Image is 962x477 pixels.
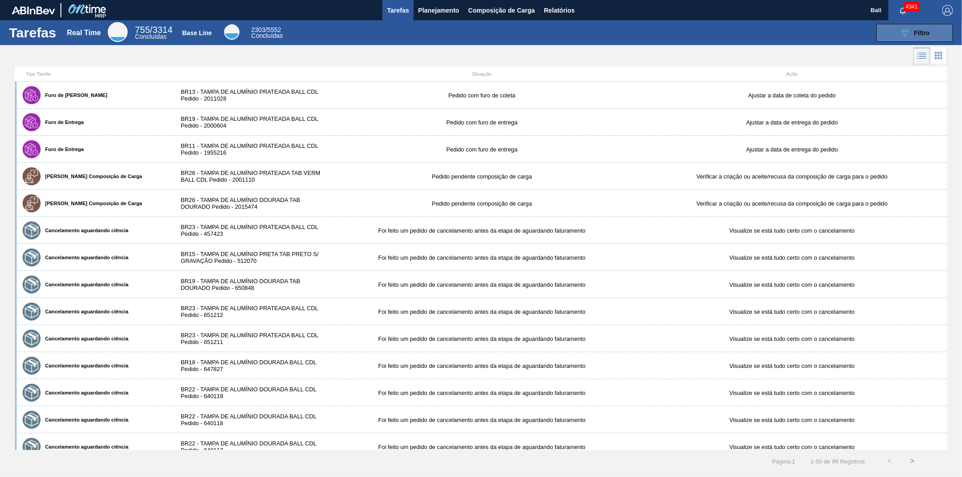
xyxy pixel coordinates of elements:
label: Cancelamento aguardando ciência [41,255,129,260]
div: BR26 - TAMPA DE ALUMÍNIO PRATEADA TAB VERM BALL CDL Pedido - 2001110 [172,170,327,183]
div: Ação [637,71,947,77]
div: Ajustar a data de coleta do pedido [637,92,947,99]
div: Foi feito um pedido de cancelamento antes da etapa de aguardando faturamento [327,417,637,423]
label: Furo de Entrega [41,147,84,152]
div: Base Line [224,24,239,40]
div: BR15 - TAMPA DE ALUMÍNIO PRETA TAB PRETO S/ GRAVAÇÃO Pedido - 512070 [172,251,327,264]
div: Situação [327,71,637,77]
div: Pedido pendente composição de carga [327,173,637,180]
div: Real Time [135,26,172,40]
h1: Tarefas [9,28,56,38]
div: Pedido pendente composição de carga [327,200,637,207]
div: Pedido com furo de entrega [327,146,637,153]
span: Filtro [914,29,930,37]
label: Cancelamento aguardando ciência [41,417,129,422]
div: Visualize se está tudo certo com o cancelamento [637,281,947,288]
div: Base Line [182,29,212,37]
span: Tarefas [387,5,409,16]
label: Cancelamento aguardando ciência [41,390,129,395]
div: Ajustar a data de entrega do pedido [637,119,947,126]
div: Foi feito um pedido de cancelamento antes da etapa de aguardando faturamento [327,281,637,288]
div: Visualize se está tudo certo com o cancelamento [637,254,947,261]
div: Foi feito um pedido de cancelamento antes da etapa de aguardando faturamento [327,308,637,315]
label: Cancelamento aguardando ciência [41,309,129,314]
label: [PERSON_NAME] Composição de Carga [41,174,142,179]
div: Real Time [108,22,128,42]
label: Furo de [PERSON_NAME] [41,92,107,98]
div: Foi feito um pedido de cancelamento antes da etapa de aguardando faturamento [327,444,637,450]
div: Base Line [251,27,283,39]
div: BR13 - TAMPA DE ALUMÍNIO PRATEADA BALL CDL Pedido - 2011028 [172,88,327,102]
div: BR22 - TAMPA DE ALUMÍNIO DOURADA BALL CDL Pedido - 640118 [172,413,327,427]
div: Pedido com furo de coleta [327,92,637,99]
label: Cancelamento aguardando ciência [41,336,129,341]
span: Composição de Carga [468,5,535,16]
img: TNhmsLtSVTkK8tSr43FrP2fwEKptu5GPRR3wAAAABJRU5ErkJggg== [12,6,55,14]
div: Visualize se está tudo certo com o cancelamento [637,390,947,396]
span: Planejamento [418,5,459,16]
span: / 5552 [251,26,281,33]
img: Logout [942,5,953,16]
label: Cancelamento aguardando ciência [41,282,129,287]
div: Visualize se está tudo certo com o cancelamento [637,227,947,234]
label: Cancelamento aguardando ciência [41,363,129,368]
div: Visualize se está tudo certo com o cancelamento [637,444,947,450]
div: Pedido com furo de entrega [327,119,637,126]
div: Visão em Lista [913,47,930,64]
button: Notificações [888,4,917,17]
div: BR11 - TAMPA DE ALUMÍNIO PRATEADA BALL CDL Pedido - 1955216 [172,142,327,156]
div: Real Time [67,29,101,37]
div: BR22 - TAMPA DE ALUMÍNIO DOURADA BALL CDL Pedido - 640117 [172,440,327,454]
div: Foi feito um pedido de cancelamento antes da etapa de aguardando faturamento [327,254,637,261]
div: BR23 - TAMPA DE ALUMÍNIO PRATEADA BALL CDL Pedido - 651211 [172,332,327,345]
span: Página : 1 [772,458,795,465]
div: BR23 - TAMPA DE ALUMÍNIO PRATEADA BALL CDL Pedido - 457423 [172,224,327,237]
div: Visão em Cards [930,47,947,64]
div: Foi feito um pedido de cancelamento antes da etapa de aguardando faturamento [327,227,637,234]
span: 1 - 50 de 99 Registros [809,458,865,465]
div: Verificar a criação ou aceite/recusa da composição de carga para o pedido [637,173,947,180]
div: Visualize se está tudo certo com o cancelamento [637,308,947,315]
div: BR26 - TAMPA DE ALUMÍNIO DOURADA TAB DOURADO Pedido - 2015474 [172,197,327,210]
div: Visualize se está tudo certo com o cancelamento [637,335,947,342]
div: Tipo Tarefa [17,71,172,77]
span: Concluídas [135,33,166,40]
span: Relatórios [544,5,575,16]
div: Verificar a criação ou aceite/recusa da composição de carga para o pedido [637,200,947,207]
button: Filtro [876,24,953,42]
div: Foi feito um pedido de cancelamento antes da etapa de aguardando faturamento [327,390,637,396]
div: Visualize se está tudo certo com o cancelamento [637,417,947,423]
button: > [901,450,924,472]
div: BR23 - TAMPA DE ALUMÍNIO PRATEADA BALL CDL Pedido - 651212 [172,305,327,318]
span: / 3314 [135,25,172,35]
div: Visualize se está tudo certo com o cancelamento [637,362,947,369]
button: < [879,450,901,472]
span: 2303 [251,26,265,33]
span: 755 [135,25,150,35]
label: Cancelamento aguardando ciência [41,444,129,449]
label: Cancelamento aguardando ciência [41,228,129,233]
label: Furo de Entrega [41,119,84,125]
div: Foi feito um pedido de cancelamento antes da etapa de aguardando faturamento [327,362,637,369]
span: Concluídas [251,32,283,39]
span: 4341 [904,2,920,12]
div: Ajustar a data de entrega do pedido [637,146,947,153]
div: BR19 - TAMPA DE ALUMÍNIO DOURADA TAB DOURADO Pedido - 650848 [172,278,327,291]
div: Foi feito um pedido de cancelamento antes da etapa de aguardando faturamento [327,335,637,342]
div: BR18 - TAMPA DE ALUMÍNIO DOURADA BALL CDL Pedido - 647827 [172,359,327,372]
div: BR22 - TAMPA DE ALUMÍNIO DOURADA BALL CDL Pedido - 640119 [172,386,327,399]
label: [PERSON_NAME] Composição de Carga [41,201,142,206]
div: BR19 - TAMPA DE ALUMÍNIO PRATEADA BALL CDL Pedido - 2000604 [172,115,327,129]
